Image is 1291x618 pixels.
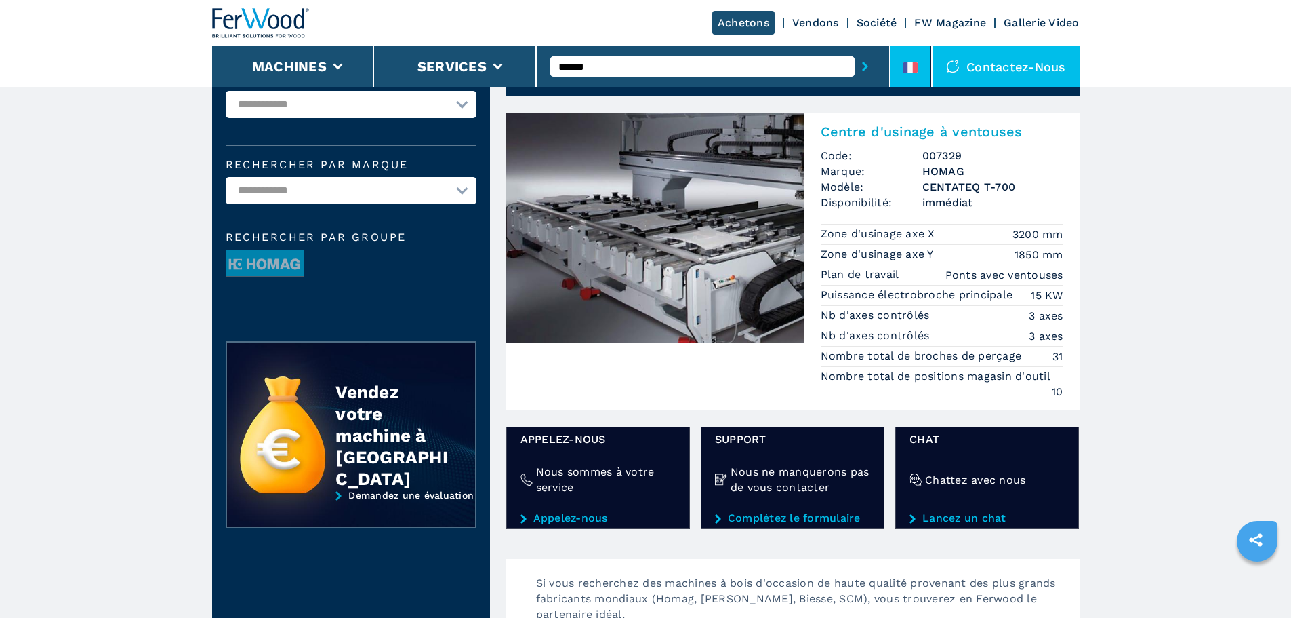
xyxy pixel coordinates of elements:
p: Nombre total de positions magasin d'outil [821,369,1054,384]
a: Lancez un chat [909,512,1065,524]
a: Gallerie Video [1004,16,1080,29]
a: FW Magazine [914,16,986,29]
span: Support [715,431,870,447]
img: image [226,250,304,277]
div: Contactez-nous [933,46,1080,87]
span: Modèle: [821,179,922,195]
img: Chattez avec nous [909,474,922,486]
a: sharethis [1239,523,1273,557]
iframe: Chat [1233,557,1281,608]
h3: 007329 [922,148,1063,163]
h3: HOMAG [922,163,1063,179]
button: submit-button [855,51,876,82]
p: Nb d'axes contrôlés [821,308,933,323]
img: Nous sommes à votre service [520,474,533,486]
a: Centre d'usinage à ventouses HOMAG CENTATEQ T-700Centre d'usinage à ventousesCode:007329Marque:HO... [506,113,1080,410]
label: Rechercher par marque [226,159,476,170]
img: Contactez-nous [946,60,960,73]
a: Achetons [712,11,775,35]
p: Nombre total de broches de perçage [821,349,1025,364]
button: Machines [252,58,327,75]
img: Ferwood [212,8,310,38]
a: Complétez le formulaire [715,512,870,524]
em: 15 KW [1031,288,1063,303]
div: Vendez votre machine à [GEOGRAPHIC_DATA] [335,381,448,490]
img: Centre d'usinage à ventouses HOMAG CENTATEQ T-700 [506,113,804,343]
span: Code: [821,148,922,163]
h2: Centre d'usinage à ventouses [821,123,1063,140]
a: Vendons [792,16,839,29]
em: 1850 mm [1015,247,1063,263]
span: immédiat [922,195,1063,210]
button: Services [417,58,487,75]
span: Disponibilité: [821,195,922,210]
h4: Nous sommes à votre service [536,464,676,495]
em: 10 [1052,384,1063,400]
p: Nb d'axes contrôlés [821,328,933,343]
span: Appelez-nous [520,431,676,447]
p: Zone d'usinage axe X [821,227,939,242]
em: 3200 mm [1012,227,1063,242]
p: Puissance électrobroche principale [821,288,1017,303]
a: Appelez-nous [520,512,676,524]
img: Nous ne manquerons pas de vous contacter [715,474,727,486]
span: Marque: [821,163,922,179]
h3: CENTATEQ T-700 [922,179,1063,195]
p: Zone d'usinage axe Y [821,247,937,262]
em: 31 [1052,349,1063,364]
em: Ponts avec ventouses [945,267,1063,283]
a: Société [857,16,897,29]
em: 3 axes [1029,308,1063,324]
h4: Nous ne manquerons pas de vous contacter [731,464,870,495]
a: Demandez une évaluation [226,490,476,539]
em: 3 axes [1029,328,1063,344]
span: Rechercher par groupe [226,232,476,243]
h4: Chattez avec nous [925,472,1025,488]
span: Chat [909,431,1065,447]
p: Plan de travail [821,267,903,282]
